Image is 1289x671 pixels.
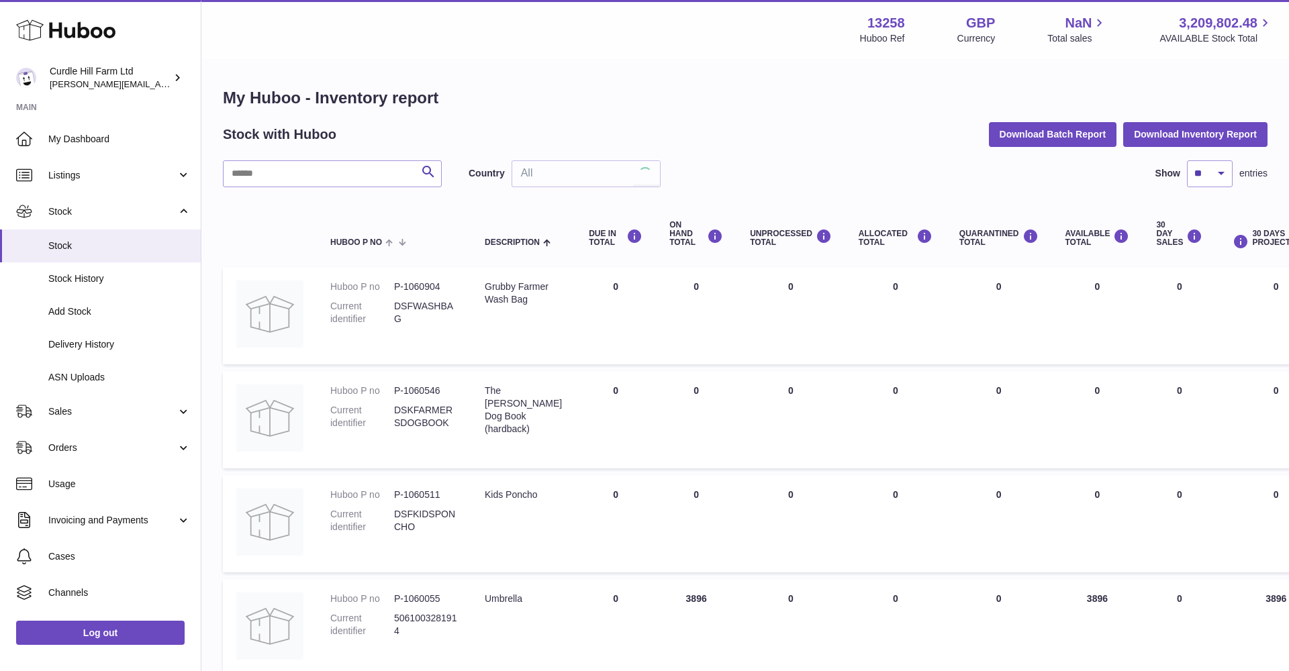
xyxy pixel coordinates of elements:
[750,229,832,247] div: UNPROCESSED Total
[989,122,1117,146] button: Download Batch Report
[485,488,562,501] div: Kids Poncho
[996,489,1002,500] span: 0
[1239,167,1268,180] span: entries
[330,384,394,397] dt: Huboo P no
[1143,475,1216,572] td: 0
[485,238,540,247] span: Description
[1159,14,1273,45] a: 3,209,802.48 AVAILABLE Stock Total
[845,371,946,468] td: 0
[48,586,191,599] span: Channels
[485,592,562,605] div: Umbrella
[867,14,905,32] strong: 13258
[394,488,458,501] dd: P-1060511
[469,167,505,180] label: Country
[575,371,656,468] td: 0
[330,592,394,605] dt: Huboo P no
[656,371,736,468] td: 0
[330,488,394,501] dt: Huboo P no
[1179,14,1257,32] span: 3,209,802.48
[48,240,191,252] span: Stock
[330,280,394,293] dt: Huboo P no
[48,272,191,285] span: Stock History
[966,14,995,32] strong: GBP
[736,371,845,468] td: 0
[16,68,36,88] img: miranda@diddlysquatfarmshop.com
[394,404,458,429] dd: DSKFARMERSDOGBOOK
[1155,167,1180,180] label: Show
[1143,267,1216,364] td: 0
[656,475,736,572] td: 0
[394,592,458,605] dd: P-1060055
[485,384,562,435] div: The [PERSON_NAME] Dog Book (hardback)
[394,300,458,325] dd: DSFWASHBAG
[1065,229,1130,247] div: AVAILABLE Total
[48,133,191,146] span: My Dashboard
[48,514,177,527] span: Invoicing and Payments
[736,475,845,572] td: 0
[48,169,177,182] span: Listings
[1156,221,1202,248] div: 30 DAY SALES
[16,621,185,645] a: Log out
[575,475,656,572] td: 0
[845,475,946,572] td: 0
[236,592,303,660] img: product image
[223,87,1268,109] h1: My Huboo - Inventory report
[1052,371,1143,468] td: 0
[48,338,191,351] span: Delivery History
[736,267,845,364] td: 0
[669,221,723,248] div: ON HAND Total
[50,65,171,91] div: Curdle Hill Farm Ltd
[845,267,946,364] td: 0
[48,550,191,563] span: Cases
[656,267,736,364] td: 0
[996,385,1002,396] span: 0
[1052,475,1143,572] td: 0
[48,478,191,491] span: Usage
[1065,14,1092,32] span: NaN
[957,32,996,45] div: Currency
[330,300,394,325] dt: Current identifier
[236,384,303,452] img: product image
[1159,32,1273,45] span: AVAILABLE Stock Total
[1143,371,1216,468] td: 0
[50,79,269,89] span: [PERSON_NAME][EMAIL_ADDRESS][DOMAIN_NAME]
[223,125,336,144] h2: Stock with Huboo
[996,593,1002,604] span: 0
[575,267,656,364] td: 0
[1052,267,1143,364] td: 0
[394,280,458,293] dd: P-1060904
[394,508,458,533] dd: DSFKIDSPONCHO
[48,305,191,318] span: Add Stock
[959,229,1039,247] div: QUARANTINED Total
[330,404,394,429] dt: Current identifier
[996,281,1002,292] span: 0
[394,612,458,637] dd: 5061003281914
[1123,122,1268,146] button: Download Inventory Report
[236,280,303,348] img: product image
[330,612,394,637] dt: Current identifier
[485,280,562,306] div: Grubby Farmer Wash Bag
[48,371,191,384] span: ASN Uploads
[330,508,394,533] dt: Current identifier
[236,488,303,556] img: product image
[589,229,642,247] div: DUE IN TOTAL
[1047,32,1107,45] span: Total sales
[48,405,177,418] span: Sales
[860,32,905,45] div: Huboo Ref
[394,384,458,397] dd: P-1060546
[48,205,177,218] span: Stock
[48,442,177,454] span: Orders
[859,229,933,247] div: ALLOCATED Total
[330,238,382,247] span: Huboo P no
[1047,14,1107,45] a: NaN Total sales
